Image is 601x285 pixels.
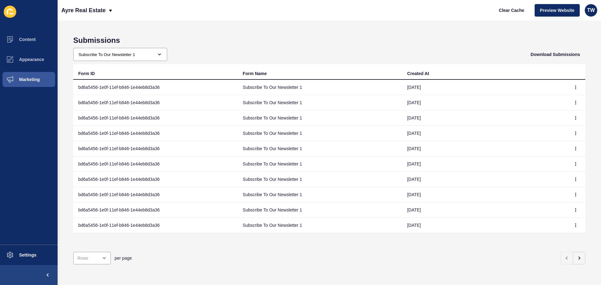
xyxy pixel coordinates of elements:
td: bd6a5456-1e0f-11ef-b846-1e44eb8d3a36 [73,218,238,233]
td: bd6a5456-1e0f-11ef-b846-1e44eb8d3a36 [73,126,238,141]
div: Form ID [78,70,95,77]
td: bd6a5456-1e0f-11ef-b846-1e44eb8d3a36 [73,141,238,156]
td: bd6a5456-1e0f-11ef-b846-1e44eb8d3a36 [73,156,238,172]
td: Subscribe To Our Newsletter 1 [238,172,402,187]
td: [DATE] [402,187,567,202]
td: [DATE] [402,172,567,187]
td: [DATE] [402,156,567,172]
p: Ayre Real Estate [61,3,105,18]
td: [DATE] [402,80,567,95]
td: Subscribe To Our Newsletter 1 [238,95,402,110]
td: bd6a5456-1e0f-11ef-b846-1e44eb8d3a36 [73,110,238,126]
td: bd6a5456-1e0f-11ef-b846-1e44eb8d3a36 [73,80,238,95]
span: Clear Cache [499,7,524,13]
td: [DATE] [402,218,567,233]
span: Preview Website [540,7,574,13]
span: Download Submissions [531,51,580,58]
div: Form Name [243,70,267,77]
td: bd6a5456-1e0f-11ef-b846-1e44eb8d3a36 [73,95,238,110]
td: [DATE] [402,110,567,126]
td: [DATE] [402,202,567,218]
button: Preview Website [535,4,580,17]
td: Subscribe To Our Newsletter 1 [238,218,402,233]
td: Subscribe To Our Newsletter 1 [238,156,402,172]
td: Subscribe To Our Newsletter 1 [238,187,402,202]
td: [DATE] [402,95,567,110]
td: Subscribe To Our Newsletter 1 [238,110,402,126]
span: per page [115,255,132,261]
span: TW [587,7,595,13]
div: Created At [407,70,429,77]
button: Download Submissions [525,48,585,61]
button: Clear Cache [494,4,530,17]
td: Subscribe To Our Newsletter 1 [238,126,402,141]
td: [DATE] [402,141,567,156]
td: Subscribe To Our Newsletter 1 [238,80,402,95]
div: open menu [73,252,111,264]
td: bd6a5456-1e0f-11ef-b846-1e44eb8d3a36 [73,202,238,218]
td: Subscribe To Our Newsletter 1 [238,202,402,218]
td: bd6a5456-1e0f-11ef-b846-1e44eb8d3a36 [73,172,238,187]
td: Subscribe To Our Newsletter 1 [238,141,402,156]
h1: Submissions [73,36,585,45]
td: [DATE] [402,126,567,141]
td: bd6a5456-1e0f-11ef-b846-1e44eb8d3a36 [73,187,238,202]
